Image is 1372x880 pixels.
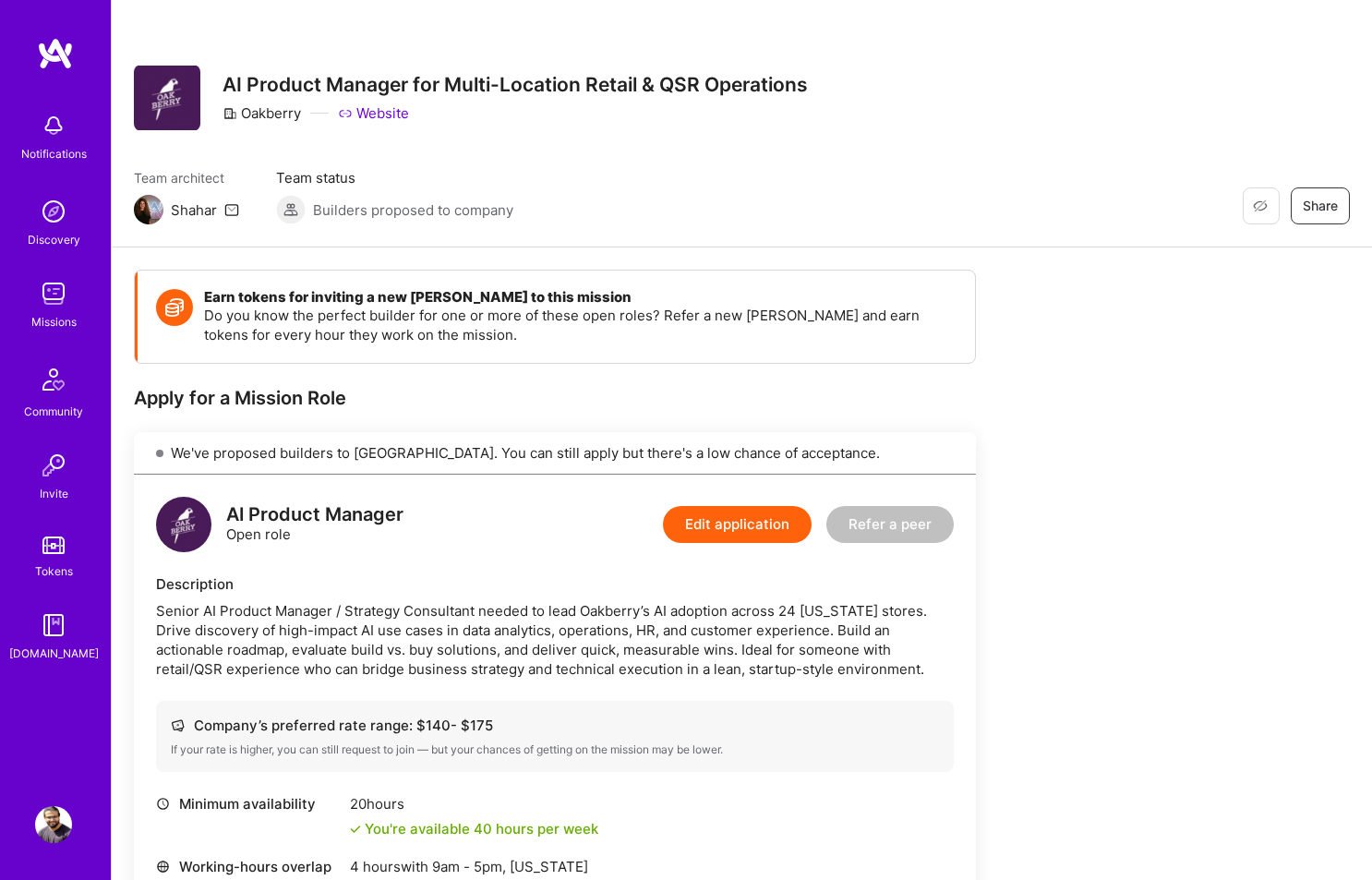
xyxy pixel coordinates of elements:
div: Community [24,402,83,421]
i: icon EyeClosed [1253,199,1268,213]
img: Token icon [156,289,193,326]
div: Open role [226,505,403,544]
div: Company’s preferred rate range: $ 140 - $ 175 [171,716,939,735]
img: teamwork [35,275,72,312]
img: tokens [42,536,65,554]
img: logo [156,497,211,552]
span: Team architect [134,168,239,187]
i: icon Clock [156,797,170,811]
div: Oakberry [223,103,301,123]
p: Do you know the perfect builder for one or more of these open roles? Refer a new [PERSON_NAME] an... [204,306,957,344]
button: Edit application [663,506,812,543]
i: icon Check [350,824,361,835]
img: Company Logo [134,66,200,130]
i: icon Cash [171,718,185,732]
div: Working-hours overlap [156,857,341,876]
a: User Avatar [30,806,77,843]
img: bell [35,107,72,144]
span: Builders proposed to company [313,200,513,220]
img: logo [37,37,74,70]
div: Description [156,574,954,594]
i: icon Mail [224,202,239,217]
img: Team Architect [134,195,163,224]
div: Discovery [28,230,80,249]
div: Missions [31,312,77,332]
div: Apply for a Mission Role [134,386,976,410]
div: 4 hours with [US_STATE] [350,857,704,876]
div: 20 hours [350,794,598,814]
div: If your rate is higher, you can still request to join — but your chances of getting on the missio... [171,742,939,757]
h3: AI Product Manager for Multi-Location Retail & QSR Operations [223,73,808,96]
h4: Earn tokens for inviting a new [PERSON_NAME] to this mission [204,289,957,306]
i: icon CompanyGray [223,106,237,121]
div: Shahar [171,200,217,220]
div: Senior AI Product Manager / Strategy Consultant needed to lead Oakberry’s AI adoption across 24 [... [156,601,954,679]
div: Tokens [35,561,73,581]
div: Notifications [21,144,87,163]
i: icon World [156,860,170,874]
img: Invite [35,447,72,484]
img: Community [31,357,76,402]
button: Share [1291,187,1350,224]
span: 9am - 5pm , [428,858,510,875]
span: Share [1303,197,1338,215]
span: Team status [276,168,513,187]
img: guide book [35,607,72,644]
div: [DOMAIN_NAME] [9,644,99,663]
div: Minimum availability [156,794,341,814]
img: Builders proposed to company [276,195,306,224]
img: User Avatar [35,806,72,843]
div: Invite [40,484,68,503]
div: AI Product Manager [226,505,403,524]
a: Website [338,103,409,123]
div: We've proposed builders to [GEOGRAPHIC_DATA]. You can still apply but there's a low chance of acc... [134,432,976,475]
div: You're available 40 hours per week [350,819,598,838]
img: discovery [35,193,72,230]
button: Refer a peer [826,506,954,543]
